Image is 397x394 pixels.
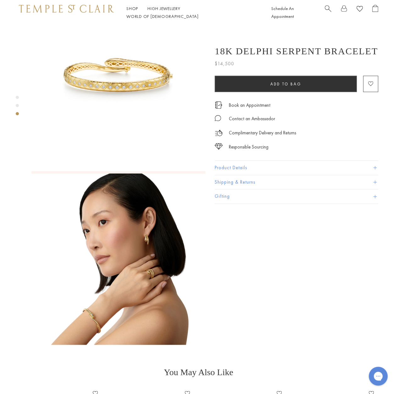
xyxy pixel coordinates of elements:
[215,101,222,109] img: icon_appointment.svg
[126,13,198,19] a: World of [DEMOGRAPHIC_DATA]World of [DEMOGRAPHIC_DATA]
[215,60,234,68] span: $14,500
[229,143,268,151] div: Responsible Sourcing
[126,5,257,20] nav: Main navigation
[372,5,378,20] a: Open Shopping Bag
[16,94,19,120] div: Product gallery navigation
[215,161,378,175] button: Product Details
[25,367,372,377] h3: You May Also Like
[270,81,301,87] span: Add to bag
[325,5,331,20] a: Search
[19,5,114,12] img: Temple St. Clair
[215,143,223,149] img: icon_sourcing.svg
[229,129,296,137] p: Complimentary Delivery and Returns
[215,189,378,203] button: Gifting
[31,171,205,345] img: B31856-SERPENT
[215,115,221,121] img: MessageIcon-01_2.svg
[229,102,270,109] a: Book an Appointment
[215,175,378,189] button: Shipping & Returns
[215,76,357,92] button: Add to bag
[126,6,138,11] a: ShopShop
[147,6,180,11] a: High JewelleryHigh Jewellery
[215,129,223,137] img: icon_delivery.svg
[356,5,363,14] a: View Wishlist
[271,6,294,19] a: Schedule An Appointment
[366,364,391,388] iframe: Gorgias live chat messenger
[229,115,275,123] div: Contact an Ambassador
[215,46,378,57] h1: 18K Delphi Serpent Bracelet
